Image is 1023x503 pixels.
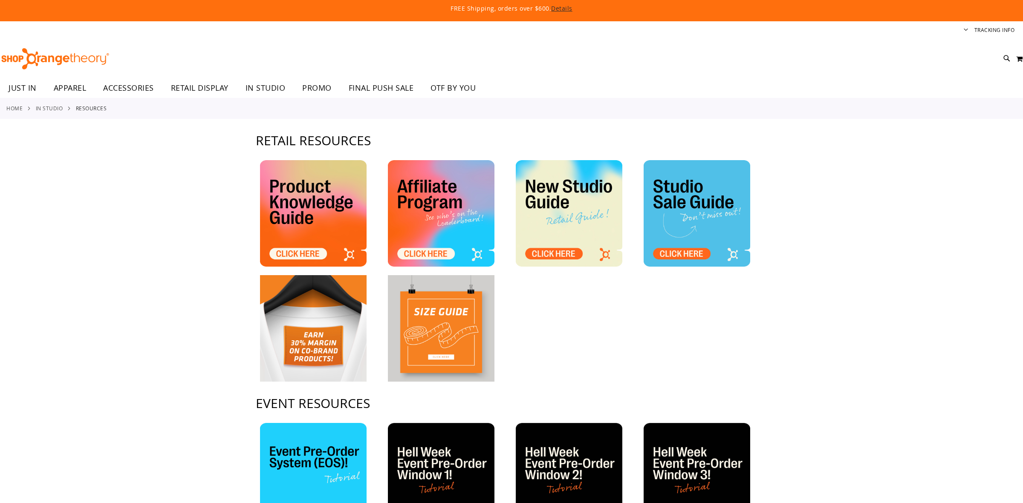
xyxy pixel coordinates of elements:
[162,78,237,98] a: RETAIL DISPLAY
[36,104,63,112] a: IN STUDIO
[294,78,340,98] a: PROMO
[256,134,767,147] h2: Retail Resources
[171,78,228,98] span: RETAIL DISPLAY
[964,26,968,34] button: Account menu
[6,104,23,112] a: Home
[103,78,154,98] span: ACCESSORIES
[388,160,494,267] img: OTF Affiliate Tile
[246,78,286,98] span: IN STUDIO
[551,4,572,12] a: Details
[237,78,294,98] a: IN STUDIO
[256,397,767,410] h2: Event Resources
[431,78,476,98] span: OTF BY YOU
[54,78,87,98] span: APPAREL
[974,26,1015,34] a: Tracking Info
[302,78,332,98] span: PROMO
[422,78,484,98] a: OTF BY YOU
[9,78,37,98] span: JUST IN
[256,4,767,13] p: FREE Shipping, orders over $600.
[340,78,422,98] a: FINAL PUSH SALE
[95,78,162,98] a: ACCESSORIES
[45,78,95,98] a: APPAREL
[349,78,414,98] span: FINAL PUSH SALE
[76,104,107,112] strong: Resources
[644,160,750,267] img: OTF - Studio Sale Tile
[260,275,367,382] img: OTF Tile - Co Brand Marketing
